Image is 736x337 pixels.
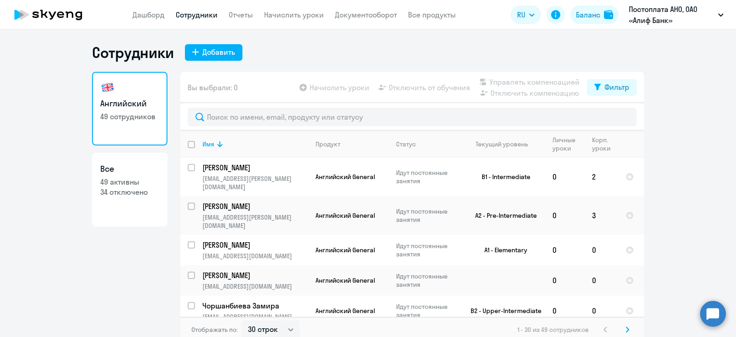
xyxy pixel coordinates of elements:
div: Продукт [316,140,340,148]
td: 3 [585,196,618,235]
p: Идут постоянные занятия [396,272,459,289]
p: Идут постоянные занятия [396,242,459,258]
h1: Сотрудники [92,43,174,62]
span: Английский General [316,211,375,220]
p: [EMAIL_ADDRESS][PERSON_NAME][DOMAIN_NAME] [202,174,308,191]
td: A2 - Pre-Intermediate [460,196,545,235]
button: Фильтр [587,79,637,96]
td: 0 [545,235,585,265]
p: Идут постоянные занятия [396,302,459,319]
span: 1 - 30 из 49 сотрудников [517,325,589,334]
a: Сотрудники [176,10,218,19]
div: Статус [396,140,416,148]
p: Постоплата АНО, ОАО «Алиф Банк» [629,4,714,26]
a: Начислить уроки [264,10,324,19]
p: [EMAIL_ADDRESS][DOMAIN_NAME] [202,252,308,260]
p: 49 активны [100,177,159,187]
p: [EMAIL_ADDRESS][DOMAIN_NAME] [202,313,308,321]
a: Отчеты [229,10,253,19]
a: Все49 активны34 отключено [92,153,167,227]
p: Идут постоянные занятия [396,168,459,185]
p: [PERSON_NAME] [202,163,306,173]
td: 0 [545,296,585,326]
span: Английский General [316,307,375,315]
div: Имя [202,140,308,148]
img: balance [604,10,613,19]
p: 34 отключено [100,187,159,197]
td: A1 - Elementary [460,235,545,265]
input: Поиск по имени, email, продукту или статусу [188,108,637,126]
td: B1 - Intermediate [460,157,545,196]
div: Фильтр [604,81,629,93]
p: [PERSON_NAME] [202,270,306,280]
div: Имя [202,140,214,148]
span: RU [517,9,525,20]
td: 2 [585,157,618,196]
button: Балансbalance [570,6,619,24]
span: Английский General [316,276,375,285]
a: [PERSON_NAME] [202,240,308,250]
td: 0 [545,265,585,296]
p: [EMAIL_ADDRESS][PERSON_NAME][DOMAIN_NAME] [202,213,308,230]
td: 0 [585,296,618,326]
div: Баланс [576,9,600,20]
a: Английский49 сотрудников [92,72,167,145]
p: Идут постоянные занятия [396,207,459,224]
p: [PERSON_NAME] [202,240,306,250]
span: Английский General [316,246,375,254]
td: 0 [585,265,618,296]
a: [PERSON_NAME] [202,270,308,280]
span: Отображать по: [191,325,238,334]
div: Текущий уровень [476,140,528,148]
p: Чоршанбиева Замира [202,301,306,311]
button: Добавить [185,44,242,61]
p: 49 сотрудников [100,111,159,122]
button: Постоплата АНО, ОАО «Алиф Банк» [624,4,728,26]
div: Корп. уроки [592,136,618,152]
a: [PERSON_NAME] [202,163,308,173]
h3: Все [100,163,159,175]
button: RU [511,6,541,24]
a: Все продукты [408,10,456,19]
p: [PERSON_NAME] [202,201,306,211]
span: Вы выбрали: 0 [188,82,238,93]
td: 0 [545,157,585,196]
div: Личные уроки [552,136,584,152]
a: Документооборот [335,10,397,19]
div: Текущий уровень [467,140,545,148]
img: english [100,80,115,95]
td: 0 [585,235,618,265]
td: B2 - Upper-Intermediate [460,296,545,326]
div: Добавить [202,46,235,58]
a: [PERSON_NAME] [202,201,308,211]
span: Английский General [316,173,375,181]
a: Дашборд [132,10,165,19]
a: Чоршанбиева Замира [202,301,308,311]
p: [EMAIL_ADDRESS][DOMAIN_NAME] [202,282,308,291]
h3: Английский [100,98,159,110]
td: 0 [545,196,585,235]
